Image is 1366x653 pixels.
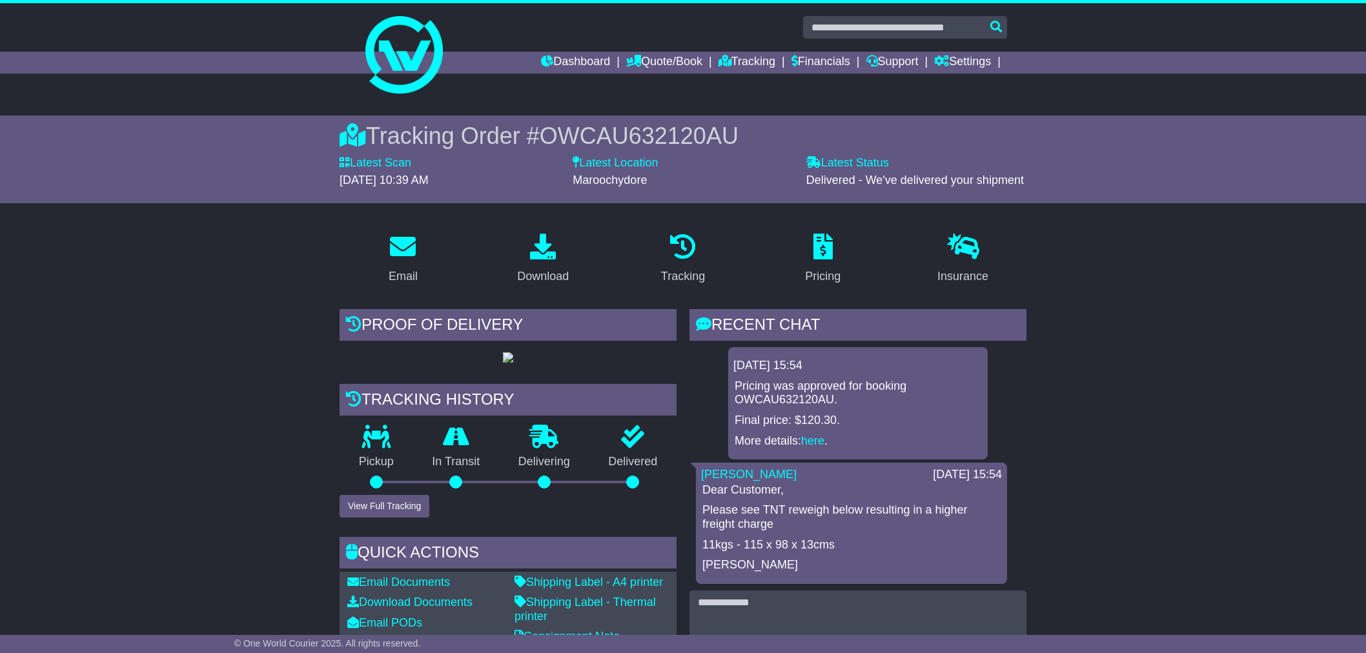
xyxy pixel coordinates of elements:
div: Quick Actions [340,537,677,572]
a: Shipping Label - Thermal printer [515,596,656,623]
a: Financials [791,52,850,74]
label: Latest Location [573,156,658,170]
div: Tracking [661,268,705,285]
a: Download Documents [347,596,473,608]
p: Please see TNT reweigh below resulting in a higher freight charge [702,503,1001,531]
a: Email PODs [347,616,422,629]
label: Latest Status [806,156,889,170]
a: Download [509,229,577,290]
a: Support [866,52,919,74]
span: © One World Courier 2025. All rights reserved. [234,638,421,648]
label: Latest Scan [340,156,411,170]
div: Pricing [805,268,841,285]
a: here [801,434,824,447]
p: Pickup [340,455,413,469]
div: Insurance [937,268,988,285]
span: [DATE] 10:39 AM [340,174,429,186]
a: Pricing [797,229,849,290]
a: Settings [934,52,991,74]
p: Pricing was approved for booking OWCAU632120AU. [735,379,981,407]
p: In Transit [413,455,500,469]
p: Final price: $120.30. [735,414,981,428]
a: Quote/Book [626,52,702,74]
a: Email Documents [347,576,450,588]
a: Tracking [719,52,775,74]
p: Delivered [589,455,677,469]
span: OWCAU632120AU [540,123,739,149]
a: Shipping Label - A4 printer [515,576,663,588]
div: Tracking history [340,384,677,419]
button: View Full Tracking [340,495,429,517]
div: Tracking Order # [340,122,1026,150]
a: Dashboard [541,52,610,74]
div: Proof of Delivery [340,309,677,344]
p: [PERSON_NAME] [702,558,1001,572]
div: Email [389,268,418,285]
div: RECENT CHAT [689,309,1026,344]
p: 11kgs - 115 x 98 x 13cms [702,538,1001,552]
p: More details: . [735,434,981,448]
div: [DATE] 15:54 [733,359,983,373]
img: GetPodImage [503,352,513,363]
span: Maroochydore [573,174,647,186]
p: Delivering [499,455,589,469]
p: Dear Customer, [702,483,1001,497]
a: [PERSON_NAME] [701,468,797,481]
div: [DATE] 15:54 [933,468,1002,482]
span: Delivered - We've delivered your shipment [806,174,1024,186]
a: Tracking [653,229,713,290]
div: Download [517,268,569,285]
a: Email [380,229,426,290]
a: Insurance [929,229,997,290]
a: Consignment Note [515,630,620,643]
